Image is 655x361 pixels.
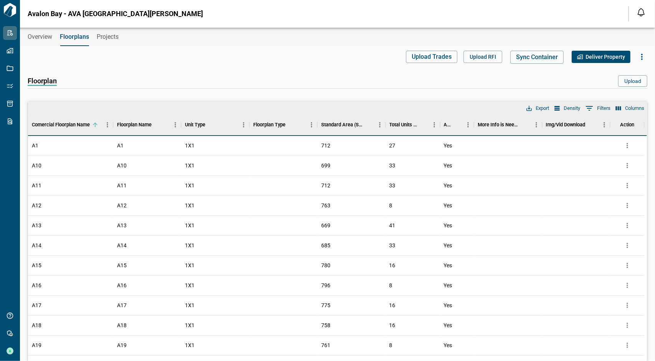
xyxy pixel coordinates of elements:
span: 33 [389,162,396,169]
span: 41 [389,222,396,229]
span: 8 [389,282,393,288]
button: more [622,160,633,171]
span: A16 [117,282,127,289]
span: 796 [321,282,330,289]
span: 1X1 [185,222,195,229]
button: Sort [452,119,462,130]
button: Menu [306,119,317,131]
button: Sort [285,119,296,130]
div: Floorplan Type [253,114,285,136]
button: more [622,320,633,331]
button: Menu [462,119,474,131]
span: 1X1 [185,262,195,269]
span: 8 [389,202,393,209]
div: Total Units (627) [389,114,418,136]
span: 1X1 [185,202,195,209]
span: 1X1 [185,182,195,189]
span: 685 [321,242,330,249]
div: Floorplan Type [249,114,317,136]
div: Unit Type [181,114,249,136]
button: Deliver Property [572,51,630,63]
button: more [622,240,633,251]
span: 1X1 [185,282,195,289]
span: A10 [32,162,41,169]
span: 16 [389,262,396,268]
span: 775 [321,301,330,309]
span: Yes [444,282,452,289]
button: Density [553,103,582,113]
button: Select columns [614,103,646,113]
span: 1X1 [185,301,195,309]
span: Yes [444,341,452,349]
span: Floorplan [28,77,57,86]
span: Overview [28,33,52,41]
span: Yes [444,182,452,189]
span: 33 [389,182,396,189]
span: 780 [321,262,330,269]
span: Floorplans [60,33,89,41]
div: Floorplan Name [113,114,181,136]
span: 16 [389,302,396,308]
span: A19 [32,341,41,349]
button: Sort [363,119,374,130]
span: A13 [117,222,127,229]
span: A14 [32,242,41,249]
div: More Info is Needed [478,114,520,136]
span: Yes [444,301,452,309]
span: 763 [321,202,330,209]
span: A18 [32,321,41,329]
div: Action [610,114,644,136]
button: Menu [374,119,386,131]
span: 1X1 [185,321,195,329]
button: more [622,280,633,291]
span: Yes [444,262,452,269]
div: Comercial Floorplan Name [32,114,90,136]
button: Menu [599,119,610,131]
div: Autodesk URL Added [440,114,474,136]
button: Upload [618,75,647,87]
button: more [622,140,633,151]
div: Img/Vid Download [542,114,610,136]
button: Export [525,103,551,113]
button: Sort [586,119,596,130]
div: Img/Vid Download [546,114,586,136]
button: Upload RFI [464,51,502,63]
button: Sort [418,119,429,130]
span: Upload Trades [412,53,452,61]
span: Avalon Bay - AVA [GEOGRAPHIC_DATA][PERSON_NAME] [28,10,203,18]
span: 761 [321,341,330,349]
div: Unit Type [185,114,205,136]
span: 669 [321,222,330,229]
span: Upload RFI [470,53,496,61]
div: Floorplan Name [117,114,152,136]
div: Action [620,114,634,136]
button: more [622,260,633,271]
span: A14 [117,242,127,249]
span: 1X1 [185,162,195,169]
button: Sort [520,119,531,130]
div: Standard Area (SQFT) [321,114,363,136]
span: Yes [444,242,452,249]
span: 712 [321,182,330,189]
div: Total Units (627) [386,114,440,136]
span: A19 [117,341,127,349]
button: Show filters [584,102,612,114]
span: 33 [389,242,396,248]
span: 1X1 [185,341,195,349]
button: Menu [238,119,249,131]
span: A13 [32,222,41,229]
button: Menu [531,119,542,131]
span: A11 [117,182,127,189]
span: A10 [117,162,127,169]
button: Menu [170,119,181,131]
button: Sync Container [510,51,564,64]
button: Menu [102,119,113,131]
span: 699 [321,162,330,169]
div: Comercial Floorplan Name [28,114,113,136]
span: A1 [32,142,38,149]
span: A11 [32,182,41,189]
span: A18 [117,321,127,329]
span: Yes [444,162,452,169]
span: Deliver Property [586,53,625,61]
span: A16 [32,282,41,289]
